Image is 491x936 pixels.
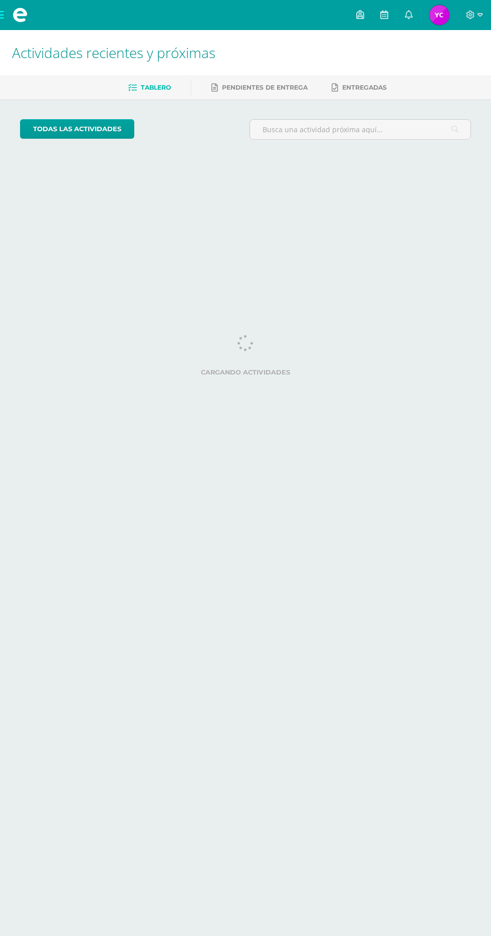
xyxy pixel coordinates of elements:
[20,119,134,139] a: todas las Actividades
[332,80,387,96] a: Entregadas
[429,5,449,25] img: 213c93b939c5217ac5b9f4cf4cede38a.png
[12,43,215,62] span: Actividades recientes y próximas
[250,120,470,139] input: Busca una actividad próxima aquí...
[342,84,387,91] span: Entregadas
[211,80,308,96] a: Pendientes de entrega
[128,80,171,96] a: Tablero
[222,84,308,91] span: Pendientes de entrega
[20,369,471,376] label: Cargando actividades
[141,84,171,91] span: Tablero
